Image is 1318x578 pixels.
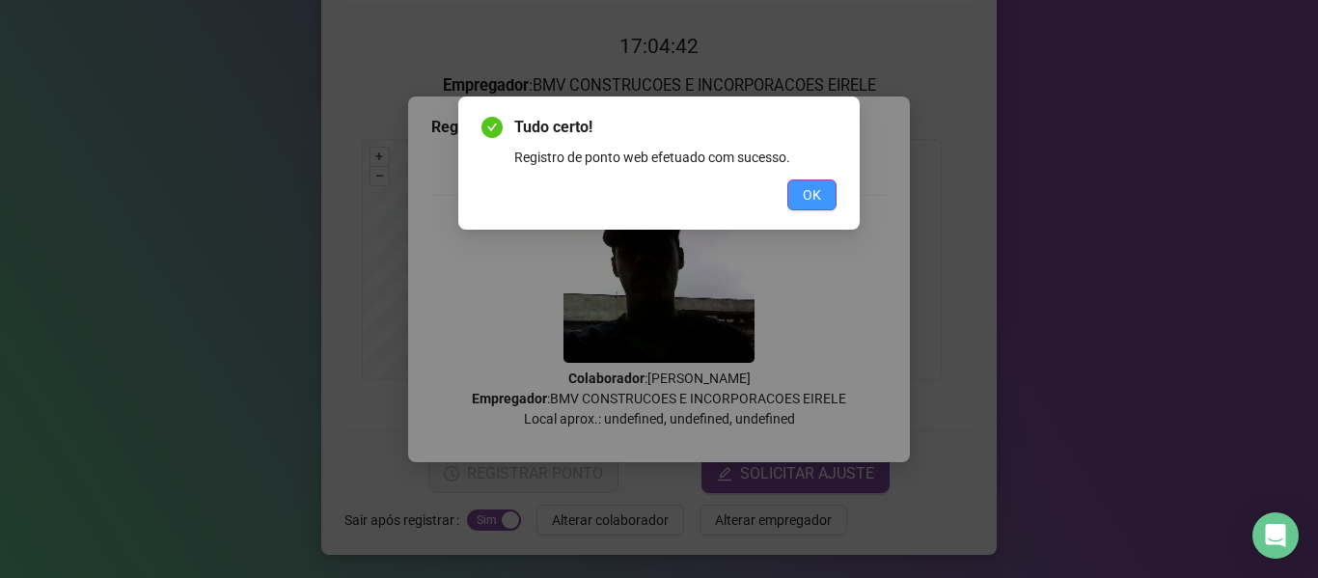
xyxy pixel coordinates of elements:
span: Tudo certo! [514,116,837,139]
div: Open Intercom Messenger [1252,512,1299,559]
span: check-circle [481,117,503,138]
div: Registro de ponto web efetuado com sucesso. [514,147,837,168]
span: OK [803,184,821,206]
button: OK [787,179,837,210]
